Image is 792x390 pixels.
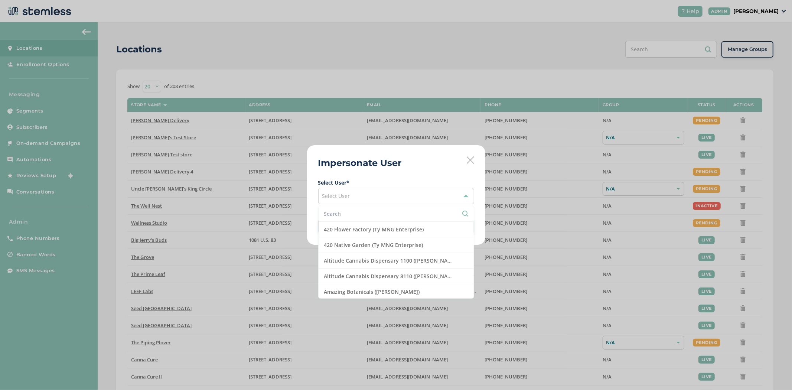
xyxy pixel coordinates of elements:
input: Search [324,210,468,218]
li: 420 Native Garden (Ty MNG Enterprise) [319,237,474,253]
li: Altitude Cannabis Dispensary 8110 ([PERSON_NAME]) [319,269,474,284]
iframe: Chat Widget [755,354,792,390]
li: Altitude Cannabis Dispensary 1100 ([PERSON_NAME]) [319,253,474,269]
h2: Impersonate User [318,156,402,170]
li: Amazing Botanicals ([PERSON_NAME]) [319,284,474,300]
label: Select User [318,179,474,186]
li: 420 Flower Factory (Ty MNG Enterprise) [319,222,474,237]
span: Select User [322,192,350,199]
